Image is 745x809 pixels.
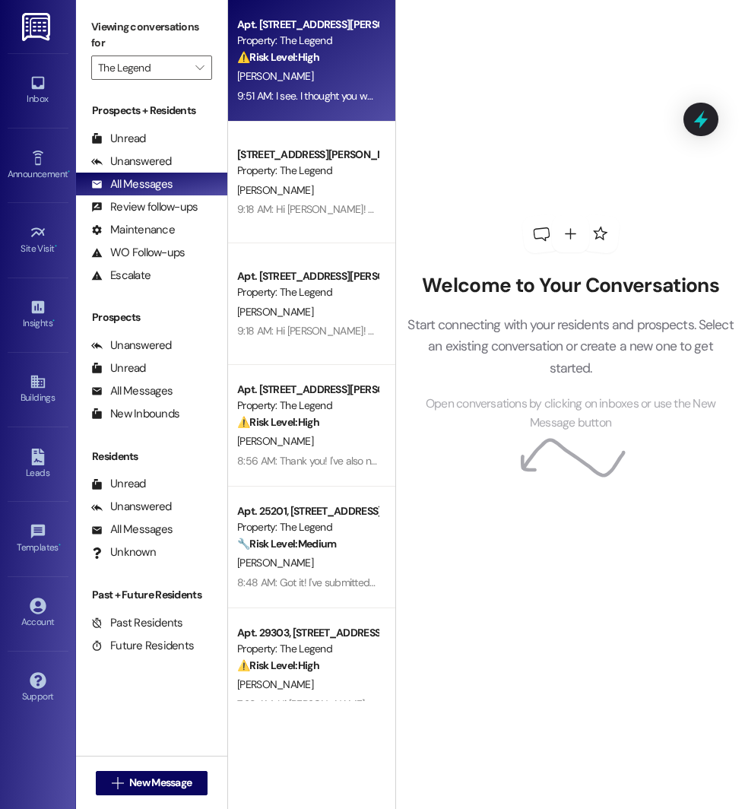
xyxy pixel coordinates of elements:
[76,449,227,465] div: Residents
[91,360,146,376] div: Unread
[52,316,55,326] span: •
[237,415,319,429] strong: ⚠️ Risk Level: High
[237,434,313,448] span: [PERSON_NAME]
[98,56,188,80] input: All communities
[91,15,212,56] label: Viewing conversations for
[237,658,319,672] strong: ⚠️ Risk Level: High
[237,519,378,535] div: Property: The Legend
[8,220,68,261] a: Site Visit •
[91,176,173,192] div: All Messages
[237,382,378,398] div: Apt. [STREET_ADDRESS][PERSON_NAME]
[8,519,68,560] a: Templates •
[237,625,378,641] div: Apt. 29303, [STREET_ADDRESS][PERSON_NAME]
[8,593,68,634] a: Account
[91,268,151,284] div: Escalate
[195,62,204,74] i: 
[91,476,146,492] div: Unread
[91,499,172,515] div: Unanswered
[237,33,378,49] div: Property: The Legend
[237,677,313,691] span: [PERSON_NAME]
[91,383,173,399] div: All Messages
[407,314,734,379] p: Start connecting with your residents and prospects. Select an existing conversation or create a n...
[91,154,172,170] div: Unanswered
[237,284,378,300] div: Property: The Legend
[76,309,227,325] div: Prospects
[91,131,146,147] div: Unread
[237,183,313,197] span: [PERSON_NAME]
[76,103,227,119] div: Prospects + Residents
[91,522,173,538] div: All Messages
[237,398,378,414] div: Property: The Legend
[91,638,194,654] div: Future Residents
[8,294,68,335] a: Insights •
[76,587,227,603] div: Past + Future Residents
[237,268,378,284] div: Apt. [STREET_ADDRESS][PERSON_NAME]
[91,544,156,560] div: Unknown
[22,13,53,41] img: ResiDesk Logo
[237,537,336,550] strong: 🔧 Risk Level: Medium
[407,274,734,298] h2: Welcome to Your Conversations
[91,406,179,422] div: New Inbounds
[407,395,734,432] span: Open conversations by clicking on inboxes or use the New Message button
[237,147,378,163] div: [STREET_ADDRESS][PERSON_NAME]
[237,641,378,657] div: Property: The Legend
[8,70,68,111] a: Inbox
[8,369,68,410] a: Buildings
[129,775,192,791] span: New Message
[8,668,68,709] a: Support
[68,167,70,177] span: •
[55,241,57,252] span: •
[96,771,208,795] button: New Message
[237,69,313,83] span: [PERSON_NAME]
[91,199,198,215] div: Review follow-ups
[91,222,175,238] div: Maintenance
[112,777,123,789] i: 
[237,305,313,319] span: [PERSON_NAME]
[237,503,378,519] div: Apt. 25201, [STREET_ADDRESS][PERSON_NAME]
[237,17,378,33] div: Apt. [STREET_ADDRESS][PERSON_NAME]
[91,245,185,261] div: WO Follow-ups
[237,556,313,569] span: [PERSON_NAME]
[91,338,172,354] div: Unanswered
[237,163,378,179] div: Property: The Legend
[59,540,61,550] span: •
[8,444,68,485] a: Leads
[237,50,319,64] strong: ⚠️ Risk Level: High
[91,615,183,631] div: Past Residents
